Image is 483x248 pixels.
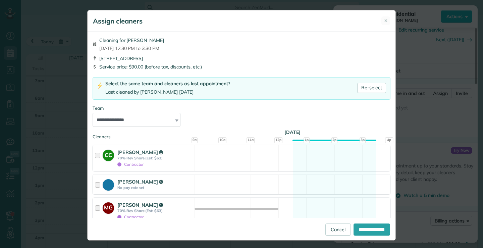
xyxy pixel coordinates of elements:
[357,83,386,93] a: Re-select
[325,224,351,236] a: Cancel
[99,37,164,44] span: Cleaning for [PERSON_NAME]
[99,45,164,52] span: [DATE] 12:30 PM to 3:30 PM
[105,89,230,96] div: Last cleaned by [PERSON_NAME] [DATE]
[103,150,114,159] strong: CC
[384,17,388,24] span: ✕
[93,55,390,62] div: [STREET_ADDRESS]
[117,214,144,219] span: Contractor
[117,185,193,190] strong: No pay rate set
[93,134,390,136] div: Cleaners
[93,63,390,70] div: Service price: $90.00 (before tax, discounts, etc.)
[117,179,163,185] strong: [PERSON_NAME]
[103,202,114,212] strong: MG
[117,202,163,208] strong: [PERSON_NAME]
[117,156,193,160] strong: 70% Rev Share (Est: $63)
[97,82,103,89] img: lightning-bolt-icon-94e5364df696ac2de96d3a42b8a9ff6ba979493684c50e6bbbcda72601fa0d29.png
[117,208,193,213] strong: 70% Rev Share (Est: $63)
[93,105,390,111] div: Team
[105,80,230,87] div: Select the same team and cleaners as last appointment?
[117,162,144,167] span: Contractor
[93,16,143,26] h5: Assign cleaners
[117,149,163,155] strong: [PERSON_NAME]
